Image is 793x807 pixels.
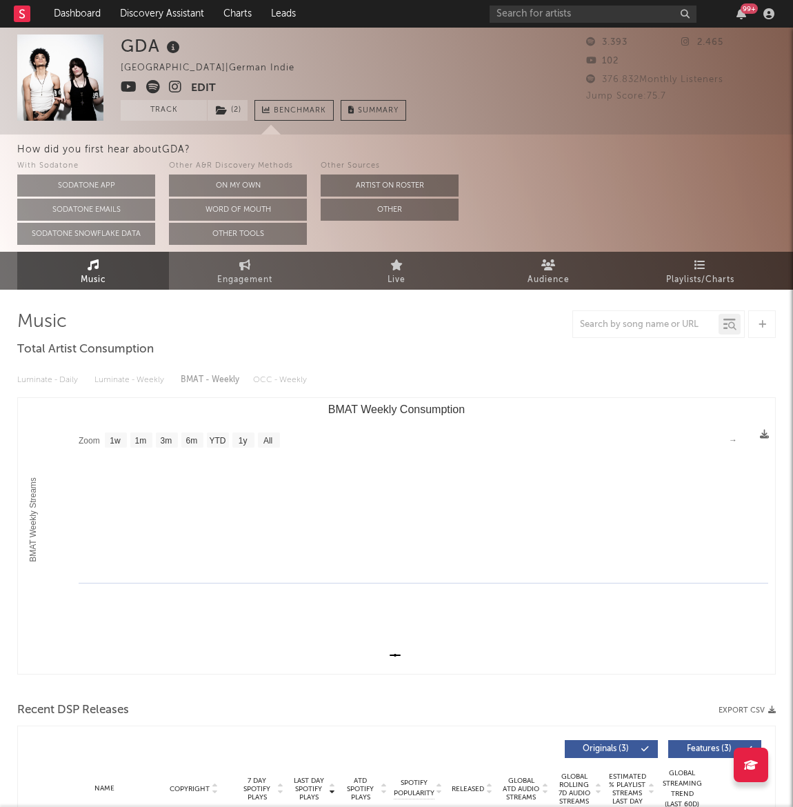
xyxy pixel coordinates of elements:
[239,436,248,446] text: 1y
[586,75,723,84] span: 376.832 Monthly Listeners
[18,398,775,674] svg: BMAT Weekly Consumption
[81,272,106,288] span: Music
[207,100,248,121] span: ( 2 )
[121,34,183,57] div: GDA
[79,436,100,446] text: Zoom
[17,341,154,358] span: Total Artist Consumption
[121,100,207,121] button: Track
[290,777,327,801] span: Last Day Spotify Plays
[28,477,38,562] text: BMAT Weekly Streams
[321,158,459,175] div: Other Sources
[586,38,628,47] span: 3.393
[555,773,593,806] span: Global Rolling 7D Audio Streams
[394,778,434,799] span: Spotify Popularity
[135,436,147,446] text: 1m
[624,252,776,290] a: Playlists/Charts
[452,785,484,793] span: Released
[321,175,459,197] button: Artist on Roster
[169,199,307,221] button: Word Of Mouth
[573,319,719,330] input: Search by song name or URL
[17,199,155,221] button: Sodatone Emails
[17,158,155,175] div: With Sodatone
[263,436,272,446] text: All
[328,403,465,415] text: BMAT Weekly Consumption
[186,436,198,446] text: 6m
[729,435,737,445] text: →
[169,223,307,245] button: Other Tools
[208,100,248,121] button: (2)
[17,141,793,158] div: How did you first hear about GDA ?
[321,199,459,221] button: Other
[17,702,129,719] span: Recent DSP Releases
[169,252,321,290] a: Engagement
[736,8,746,19] button: 99+
[321,252,472,290] a: Live
[341,100,406,121] button: Summary
[217,272,272,288] span: Engagement
[59,784,150,794] div: Name
[502,777,540,801] span: Global ATD Audio Streams
[209,436,225,446] text: YTD
[170,785,210,793] span: Copyright
[528,272,570,288] span: Audience
[110,436,121,446] text: 1w
[666,272,734,288] span: Playlists/Charts
[574,745,637,753] span: Originals ( 3 )
[668,740,761,758] button: Features(3)
[342,777,379,801] span: ATD Spotify Plays
[677,745,741,753] span: Features ( 3 )
[586,57,619,66] span: 102
[274,103,326,119] span: Benchmark
[169,175,307,197] button: On My Own
[17,223,155,245] button: Sodatone Snowflake Data
[388,272,405,288] span: Live
[586,92,666,101] span: Jump Score: 75.7
[161,436,172,446] text: 3m
[121,60,310,77] div: [GEOGRAPHIC_DATA] | German Indie
[17,175,155,197] button: Sodatone App
[358,107,399,114] span: Summary
[741,3,758,14] div: 99 +
[490,6,696,23] input: Search for artists
[472,252,624,290] a: Audience
[719,706,776,715] button: Export CSV
[681,38,723,47] span: 2.465
[169,158,307,175] div: Other A&R Discovery Methods
[191,80,216,97] button: Edit
[254,100,334,121] a: Benchmark
[608,773,646,806] span: Estimated % Playlist Streams Last Day
[565,740,658,758] button: Originals(3)
[17,252,169,290] a: Music
[239,777,275,801] span: 7 Day Spotify Plays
